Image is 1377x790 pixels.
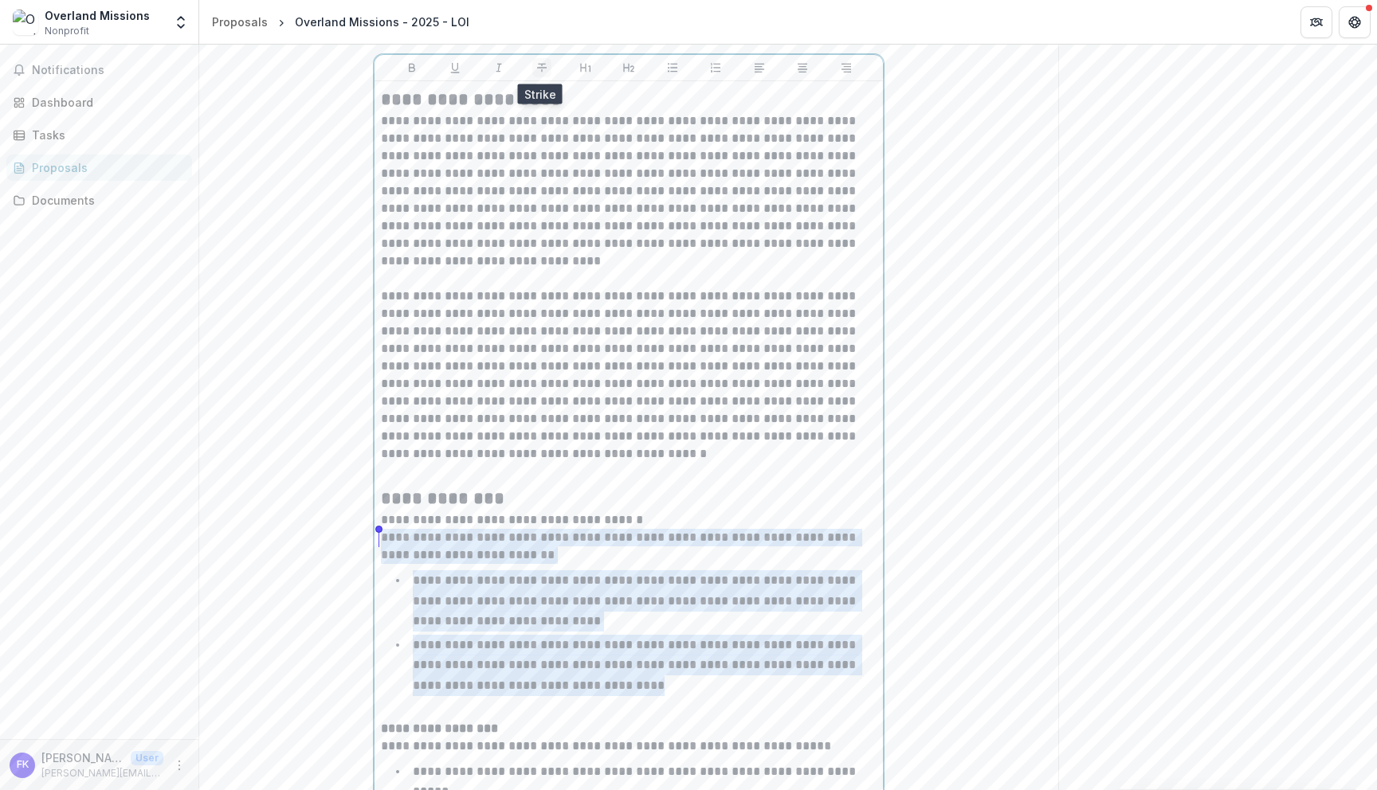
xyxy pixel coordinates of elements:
button: Align Center [793,58,812,77]
button: Bold [402,58,422,77]
a: Dashboard [6,89,192,115]
div: Proposals [212,14,268,30]
button: Bullet List [663,58,682,77]
button: Strike [532,58,551,77]
a: Proposals [206,10,274,33]
button: Ordered List [706,58,725,77]
div: Proposals [32,159,179,176]
a: Tasks [6,122,192,148]
button: Get Help [1339,6,1371,38]
p: User [131,751,163,765]
button: Align Left [750,58,769,77]
button: Partners [1300,6,1332,38]
div: Documents [32,192,179,209]
button: Heading 2 [619,58,638,77]
p: [PERSON_NAME] [41,749,124,766]
span: Nonprofit [45,24,89,38]
img: Overland Missions [13,10,38,35]
button: Open entity switcher [170,6,192,38]
a: Proposals [6,154,192,181]
nav: breadcrumb [206,10,476,33]
div: Dashboard [32,94,179,111]
button: Align Right [837,58,856,77]
button: Heading 1 [576,58,595,77]
div: Overland Missions - 2025 - LOI [295,14,469,30]
span: Notifications [32,64,186,77]
div: Tasks [32,127,179,143]
button: Underline [445,58,465,77]
div: Fiona Killough [17,760,29,770]
a: Documents [6,187,192,213]
button: More [170,756,189,775]
div: Overland Missions [45,7,150,24]
p: [PERSON_NAME][EMAIL_ADDRESS][DOMAIN_NAME] [41,766,163,780]
button: Notifications [6,57,192,83]
button: Italicize [489,58,508,77]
